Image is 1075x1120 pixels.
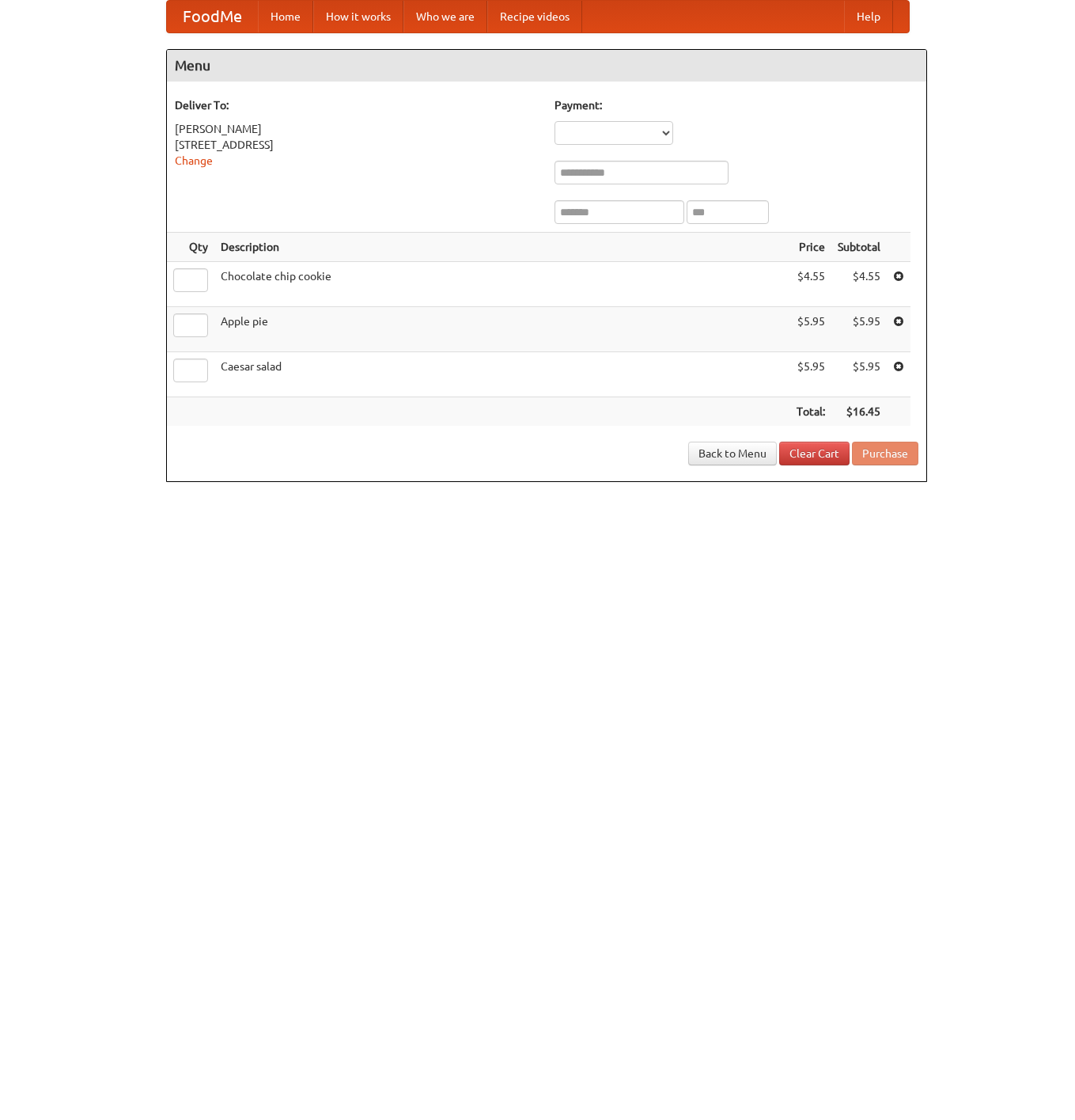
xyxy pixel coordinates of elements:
[790,352,831,397] td: $5.95
[831,397,887,427] th: $16.45
[167,233,214,262] th: Qty
[790,307,831,352] td: $5.95
[790,262,831,307] td: $4.55
[779,442,850,465] a: Clear Cart
[214,307,790,352] td: Apple pie
[214,262,790,307] td: Chocolate chip cookie
[831,233,887,262] th: Subtotal
[175,97,539,113] h5: Deliver To:
[852,442,918,465] button: Purchase
[790,397,831,427] th: Total:
[831,352,887,397] td: $5.95
[688,442,777,465] a: Back to Menu
[175,154,213,167] a: Change
[487,1,582,32] a: Recipe videos
[214,233,790,262] th: Description
[167,50,926,82] h4: Menu
[790,233,831,262] th: Price
[844,1,893,32] a: Help
[214,352,790,397] td: Caesar salad
[175,121,539,137] div: [PERSON_NAME]
[167,1,258,32] a: FoodMe
[831,262,887,307] td: $4.55
[831,307,887,352] td: $5.95
[313,1,403,32] a: How it works
[555,97,918,113] h5: Payment:
[175,137,539,153] div: [STREET_ADDRESS]
[258,1,313,32] a: Home
[403,1,487,32] a: Who we are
